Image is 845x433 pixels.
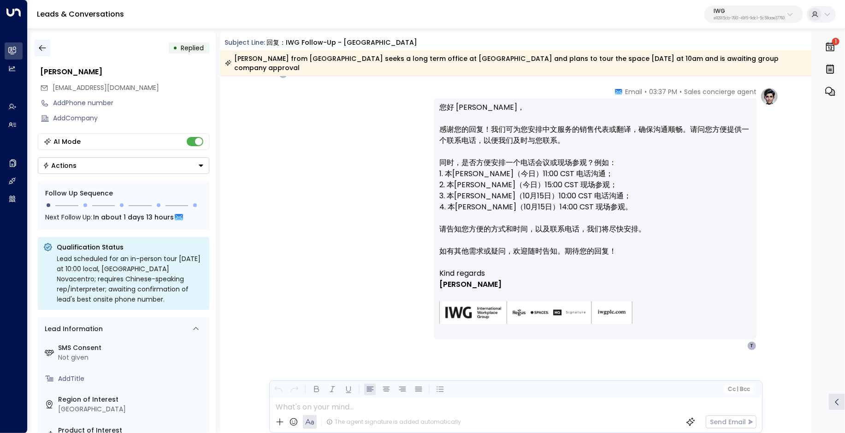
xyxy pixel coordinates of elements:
span: Sales concierge agent [684,87,756,96]
span: • [680,87,682,96]
img: AIorK4zU2Kz5WUNqa9ifSKC9jFH1hjwenjvh85X70KBOPduETvkeZu4OqG8oPuqbwvp3xfXcMQJCRtwYb-SG [439,301,633,325]
a: Leads & Conversations [37,9,124,19]
div: T [747,341,756,350]
p: 您好 [PERSON_NAME]， 感谢您的回复！我们可为您安排中文服务的销售代表或翻译，确保沟通顺畅。请问您方便提供一个联系电话，以便我们及时与您联系。 同时，是否方便安排一个电话会议或现场参... [439,102,751,268]
div: Lead Information [42,324,103,334]
span: Email [625,87,642,96]
div: AI Mode [54,137,81,146]
div: Signature [439,268,751,336]
div: Actions [43,161,77,170]
span: 03:37 PM [649,87,677,96]
label: SMS Consent [59,343,206,353]
span: [EMAIL_ADDRESS][DOMAIN_NAME] [53,83,160,92]
div: Lead scheduled for an in-person tour [DATE] at 10:00 local, [GEOGRAPHIC_DATA] Novacentro; require... [57,254,204,304]
div: Button group with a nested menu [38,157,209,174]
p: IWG [714,8,785,14]
span: Cc Bcc [728,386,750,392]
button: Redo [289,384,300,395]
div: [GEOGRAPHIC_DATA] [59,404,206,414]
button: Actions [38,157,209,174]
div: [PERSON_NAME] from [GEOGRAPHIC_DATA] seeks a long term office at [GEOGRAPHIC_DATA] and plans to t... [225,54,807,72]
p: Qualification Status [57,243,204,252]
div: [PERSON_NAME] [41,66,209,77]
span: Replied [181,43,204,53]
div: AddPhone number [53,98,209,108]
div: AddTitle [59,374,206,384]
div: 回复：IWG Follow-up - [GEOGRAPHIC_DATA] [266,38,417,47]
span: 1 [832,38,839,45]
span: | [737,386,739,392]
span: • [644,87,647,96]
span: In about 1 days 13 hours [93,212,174,222]
button: IWGe92915cb-7661-49f5-9dc1-5c58aae37760 [704,6,803,23]
div: Not given [59,353,206,362]
span: marri@vip.163.com [53,83,160,93]
span: Subject Line: [225,38,266,47]
div: • [173,40,178,56]
label: Region of Interest [59,395,206,404]
img: profile-logo.png [760,87,779,106]
button: 1 [822,37,838,57]
div: The agent signature is added automatically [326,418,461,426]
span: Kind regards [439,268,485,279]
div: AddCompany [53,113,209,123]
p: e92915cb-7661-49f5-9dc1-5c58aae37760 [714,17,785,20]
button: Undo [272,384,284,395]
div: Follow Up Sequence [45,189,202,198]
button: Cc|Bcc [724,385,754,394]
span: [PERSON_NAME] [439,279,502,290]
div: Next Follow Up: [45,212,202,222]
